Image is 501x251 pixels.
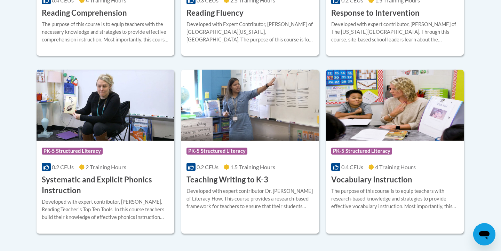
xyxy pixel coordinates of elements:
span: PK-5 Structured Literacy [42,148,103,155]
div: Developed with Expert Contributor, [PERSON_NAME] of [GEOGRAPHIC_DATA][US_STATE], [GEOGRAPHIC_DATA... [186,21,314,44]
h3: Vocabulary Instruction [331,174,412,185]
a: Course LogoPK-5 Structured Literacy0.2 CEUs1.5 Training Hours Teaching Writing to K-3Developed wi... [181,70,319,233]
h3: Response to Intervention [331,8,420,18]
div: The purpose of this course is to equip teachers with the necessary knowledge and strategies to pr... [42,21,169,44]
img: Course Logo [326,70,464,141]
span: 0.4 CEUs [341,164,363,170]
span: 1.5 Training Hours [230,164,275,170]
span: PK-5 Structured Literacy [331,148,392,155]
div: The purpose of this course is to equip teachers with research-based knowledge and strategies to p... [331,187,459,210]
h3: Reading Fluency [186,8,244,18]
span: PK-5 Structured Literacy [186,148,247,155]
a: Course LogoPK-5 Structured Literacy0.2 CEUs2 Training Hours Systematic and Explicit Phonics Instr... [37,70,174,233]
h3: Systematic and Explicit Phonics Instruction [42,174,169,196]
img: Course Logo [181,70,319,141]
span: 0.2 CEUs [197,164,218,170]
div: Developed with expert contributor, [PERSON_NAME] of The [US_STATE][GEOGRAPHIC_DATA]. Through this... [331,21,459,44]
span: 2 Training Hours [86,164,126,170]
div: Developed with expert contributor, [PERSON_NAME], Reading Teacherʹs Top Ten Tools. In this course... [42,198,169,221]
span: 0.2 CEUs [52,164,74,170]
a: Course LogoPK-5 Structured Literacy0.4 CEUs4 Training Hours Vocabulary InstructionThe purpose of ... [326,70,464,233]
div: Developed with expert contributor Dr. [PERSON_NAME] of Literacy How. This course provides a resea... [186,187,314,210]
h3: Teaching Writing to K-3 [186,174,268,185]
iframe: Button to launch messaging window [473,223,495,245]
img: Course Logo [37,70,174,141]
h3: Reading Comprehension [42,8,127,18]
span: 4 Training Hours [375,164,416,170]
